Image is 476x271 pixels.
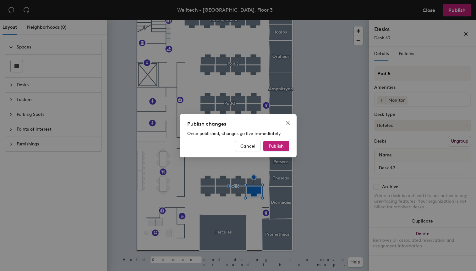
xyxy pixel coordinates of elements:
button: Close [283,118,293,128]
button: Cancel [235,141,261,151]
span: Once published, changes go live immediately [187,131,281,136]
button: Publish [263,141,289,151]
span: close [285,120,290,125]
div: Publish changes [187,120,289,128]
span: Cancel [240,143,255,149]
span: Publish [269,143,284,149]
span: Close [283,120,293,125]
